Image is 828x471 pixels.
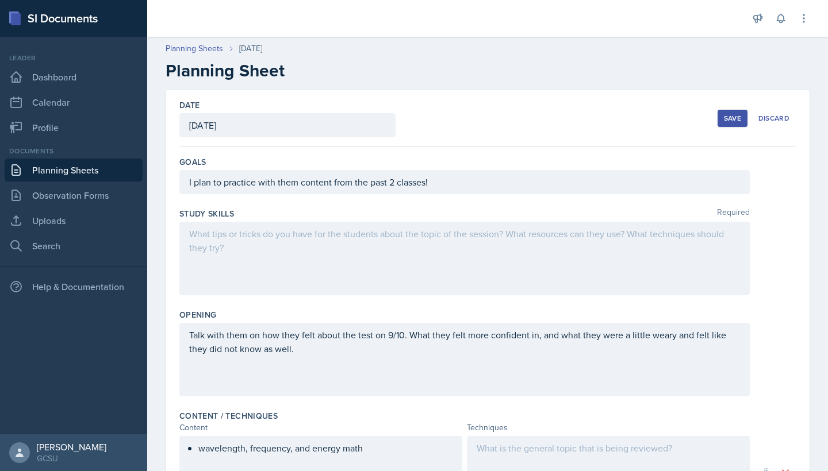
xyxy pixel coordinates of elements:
label: Goals [179,156,206,168]
p: I plan to practice with them content from the past 2 classes! [189,175,740,189]
p: wavelength, frequency, and energy math [198,441,453,455]
a: Calendar [5,91,143,114]
a: Observation Forms [5,184,143,207]
label: Content / Techniques [179,410,278,422]
a: Dashboard [5,65,143,88]
div: Save [724,114,741,123]
div: Leader [5,53,143,63]
button: Discard [752,110,796,127]
div: GCSU [37,453,106,464]
div: Discard [758,114,789,123]
p: Talk with them on how they felt about the test on 9/10. What they felt more confident in, and wha... [189,328,740,356]
label: Study Skills [179,208,234,219]
div: [DATE] [239,43,262,55]
a: Search [5,234,143,257]
div: Help & Documentation [5,275,143,298]
a: Uploads [5,209,143,232]
div: Content [179,422,462,434]
h2: Planning Sheet [166,60,810,81]
button: Save [718,110,747,127]
span: Required [717,208,750,219]
a: Profile [5,116,143,139]
div: Techniques [467,422,750,434]
label: Opening [179,309,216,321]
a: Planning Sheets [166,43,223,55]
label: Date [179,99,200,111]
div: [PERSON_NAME] [37,441,106,453]
a: Planning Sheets [5,159,143,182]
div: Documents [5,146,143,156]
